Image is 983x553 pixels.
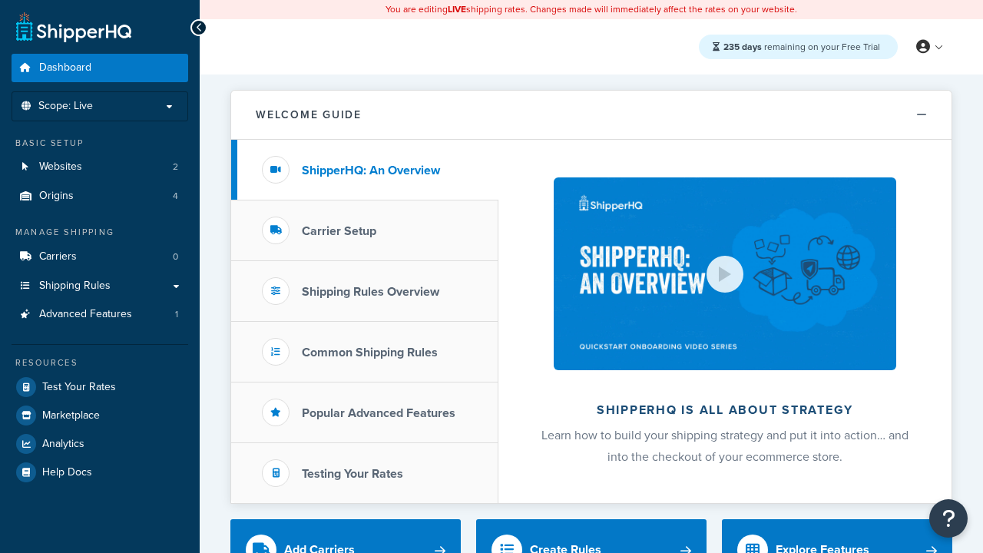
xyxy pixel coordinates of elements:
[173,161,178,174] span: 2
[39,61,91,75] span: Dashboard
[12,153,188,181] li: Websites
[539,403,911,417] h2: ShipperHQ is all about strategy
[554,177,896,370] img: ShipperHQ is all about strategy
[39,280,111,293] span: Shipping Rules
[12,226,188,239] div: Manage Shipping
[12,459,188,486] a: Help Docs
[12,54,188,82] a: Dashboard
[723,40,762,54] strong: 235 days
[302,406,455,420] h3: Popular Advanced Features
[12,402,188,429] a: Marketplace
[12,137,188,150] div: Basic Setup
[42,466,92,479] span: Help Docs
[256,109,362,121] h2: Welcome Guide
[723,40,880,54] span: remaining on your Free Trial
[302,224,376,238] h3: Carrier Setup
[302,467,403,481] h3: Testing Your Rates
[39,308,132,321] span: Advanced Features
[12,300,188,329] li: Advanced Features
[12,430,188,458] a: Analytics
[12,356,188,369] div: Resources
[12,272,188,300] a: Shipping Rules
[302,346,438,359] h3: Common Shipping Rules
[175,308,178,321] span: 1
[929,499,968,538] button: Open Resource Center
[39,250,77,263] span: Carriers
[231,91,952,140] button: Welcome Guide
[39,161,82,174] span: Websites
[42,409,100,422] span: Marketplace
[42,381,116,394] span: Test Your Rates
[12,373,188,401] a: Test Your Rates
[173,190,178,203] span: 4
[38,100,93,113] span: Scope: Live
[12,182,188,210] a: Origins4
[302,285,439,299] h3: Shipping Rules Overview
[541,426,909,465] span: Learn how to build your shipping strategy and put it into action… and into the checkout of your e...
[12,243,188,271] a: Carriers0
[12,243,188,271] li: Carriers
[12,153,188,181] a: Websites2
[173,250,178,263] span: 0
[42,438,84,451] span: Analytics
[302,164,440,177] h3: ShipperHQ: An Overview
[448,2,466,16] b: LIVE
[12,182,188,210] li: Origins
[12,300,188,329] a: Advanced Features1
[39,190,74,203] span: Origins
